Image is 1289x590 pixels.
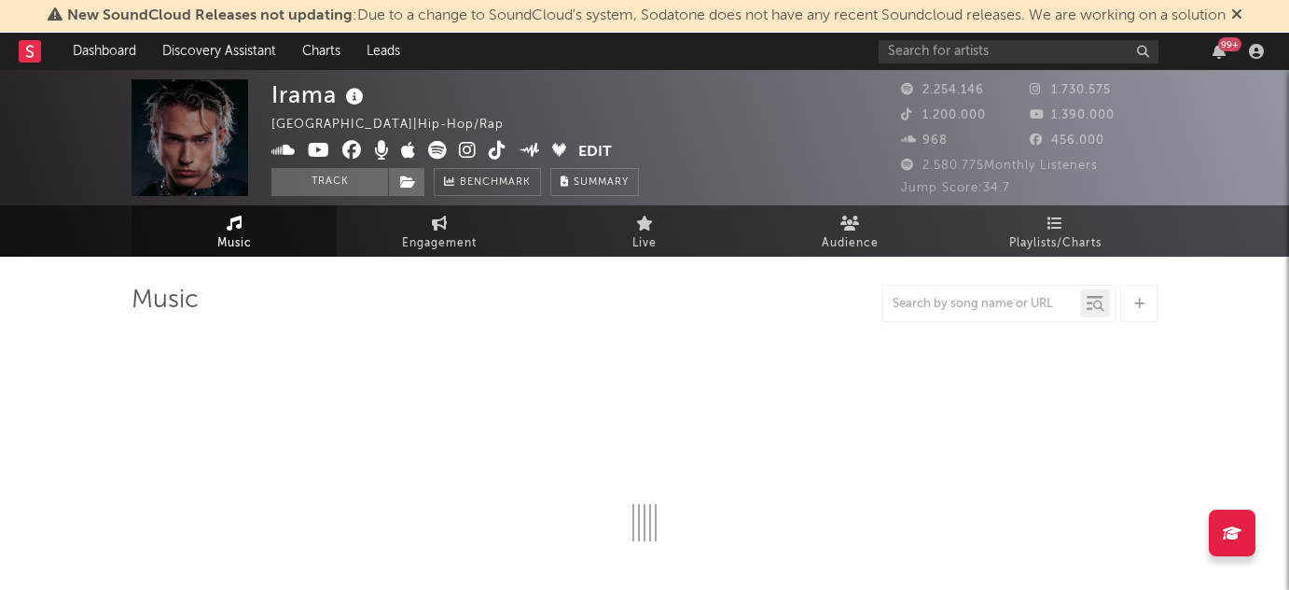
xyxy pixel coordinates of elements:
div: 99 + [1218,37,1241,51]
a: Benchmark [434,168,541,196]
span: Benchmark [460,172,531,194]
button: Summary [550,168,639,196]
input: Search by song name or URL [883,297,1080,312]
span: 1.390.000 [1030,109,1115,121]
span: 2.254.146 [901,84,984,96]
span: Engagement [402,232,477,255]
a: Audience [747,205,952,257]
a: Discovery Assistant [149,33,289,70]
a: Music [132,205,337,257]
span: 2.580.775 Monthly Listeners [901,160,1098,172]
span: : Due to a change to SoundCloud's system, Sodatone does not have any recent Soundcloud releases. ... [67,8,1226,23]
span: Dismiss [1231,8,1242,23]
a: Playlists/Charts [952,205,1157,257]
span: Jump Score: 34.7 [901,182,1010,194]
a: Engagement [337,205,542,257]
input: Search for artists [879,40,1158,63]
a: Dashboard [60,33,149,70]
span: Live [632,232,657,255]
button: Edit [578,141,612,164]
a: Charts [289,33,353,70]
span: 456.000 [1030,134,1104,147]
span: Summary [574,177,629,188]
div: Irama [271,79,368,110]
a: Leads [353,33,413,70]
span: Audience [822,232,879,255]
div: [GEOGRAPHIC_DATA] | Hip-Hop/Rap [271,114,525,136]
a: Live [542,205,747,257]
span: 968 [901,134,948,147]
span: Music [217,232,252,255]
button: 99+ [1213,44,1226,59]
span: Playlists/Charts [1009,232,1102,255]
span: 1.730.575 [1030,84,1111,96]
span: 1.200.000 [901,109,986,121]
span: New SoundCloud Releases not updating [67,8,353,23]
button: Track [271,168,388,196]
